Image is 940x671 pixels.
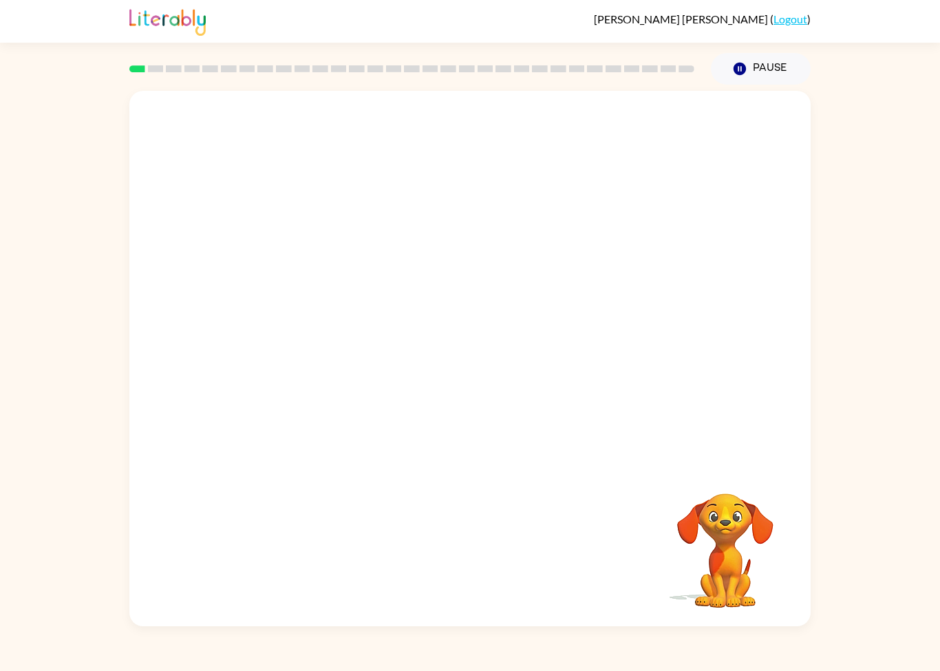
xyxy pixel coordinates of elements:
[711,53,811,85] button: Pause
[129,6,206,36] img: Literably
[656,472,794,610] video: Your browser must support playing .mp4 files to use Literably. Please try using another browser.
[594,12,811,25] div: ( )
[773,12,807,25] a: Logout
[594,12,770,25] span: [PERSON_NAME] [PERSON_NAME]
